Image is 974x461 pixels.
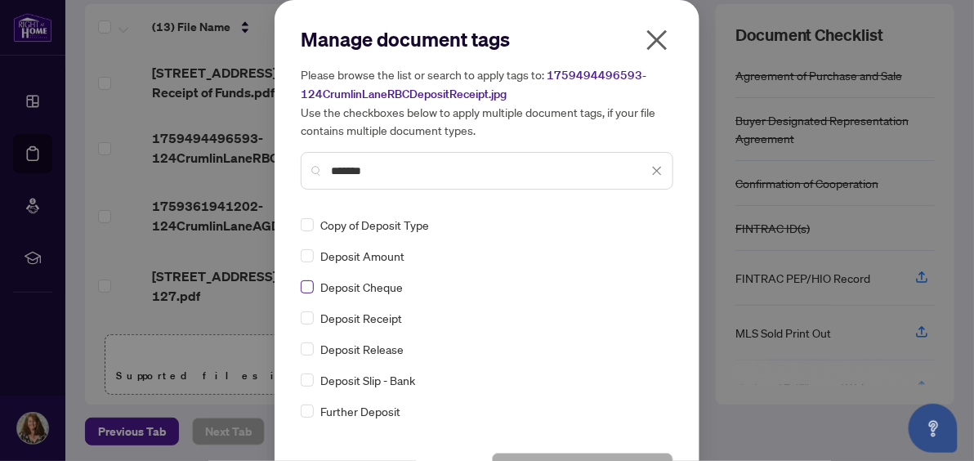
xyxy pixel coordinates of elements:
[644,27,670,53] span: close
[320,309,402,327] span: Deposit Receipt
[909,404,958,453] button: Open asap
[320,247,404,265] span: Deposit Amount
[301,26,673,52] h2: Manage document tags
[320,278,403,296] span: Deposit Cheque
[320,216,429,234] span: Copy of Deposit Type
[320,371,415,389] span: Deposit Slip - Bank
[301,65,673,139] h5: Please browse the list or search to apply tags to: Use the checkboxes below to apply multiple doc...
[320,402,400,420] span: Further Deposit
[320,340,404,358] span: Deposit Release
[651,165,663,177] span: close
